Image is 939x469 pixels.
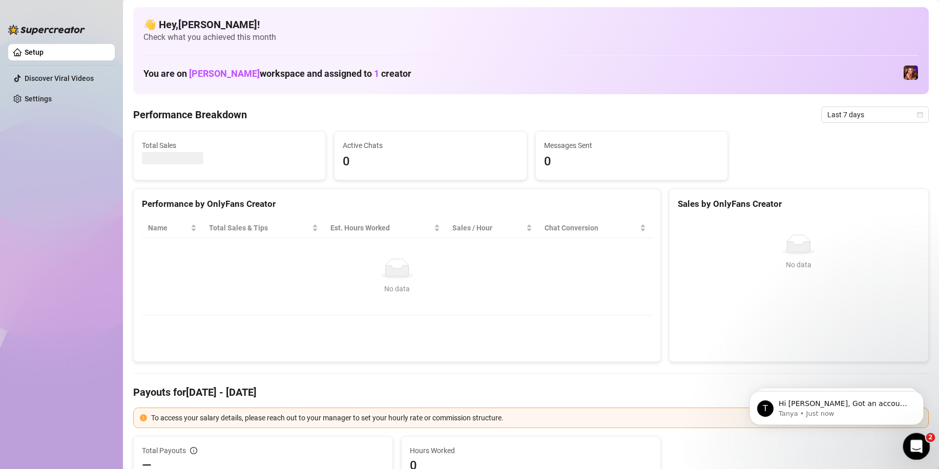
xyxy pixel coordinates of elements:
[734,370,939,441] iframe: Intercom notifications message
[209,222,310,233] span: Total Sales & Tips
[545,222,638,233] span: Chat Conversion
[143,17,919,32] h4: 👋 Hey, [PERSON_NAME] !
[343,152,518,172] span: 0
[374,68,379,79] span: 1
[143,32,919,43] span: Check what you achieved this month
[827,107,923,122] span: Last 7 days
[452,222,524,233] span: Sales / Hour
[190,447,197,454] span: info-circle
[25,74,94,82] a: Discover Viral Videos
[678,197,920,211] div: Sales by OnlyFans Creator
[682,259,916,270] div: No data
[25,95,52,103] a: Settings
[25,48,44,56] a: Setup
[143,68,411,79] h1: You are on workspace and assigned to creator
[446,218,538,238] th: Sales / Hour
[544,152,719,172] span: 0
[917,112,923,118] span: calendar
[133,385,929,399] h4: Payouts for [DATE] - [DATE]
[203,218,324,238] th: Total Sales & Tips
[343,140,518,151] span: Active Chats
[8,25,85,35] img: logo-BBDzfeDw.svg
[904,66,918,80] img: Daisy (@hereonneptune)
[151,412,922,423] div: To access your salary details, please reach out to your manager to set your hourly rate or commis...
[140,414,147,421] span: exclamation-circle
[133,108,247,122] h4: Performance Breakdown
[538,218,652,238] th: Chat Conversion
[152,283,642,294] div: No data
[410,445,652,456] span: Hours Worked
[330,222,432,233] div: Est. Hours Worked
[142,140,317,151] span: Total Sales
[926,433,935,442] span: 2
[148,222,189,233] span: Name
[544,140,719,151] span: Messages Sent
[142,218,203,238] th: Name
[189,68,260,79] span: [PERSON_NAME]
[142,197,652,211] div: Performance by OnlyFans Creator
[142,445,186,456] span: Total Payouts
[903,433,930,460] iframe: Intercom live chat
